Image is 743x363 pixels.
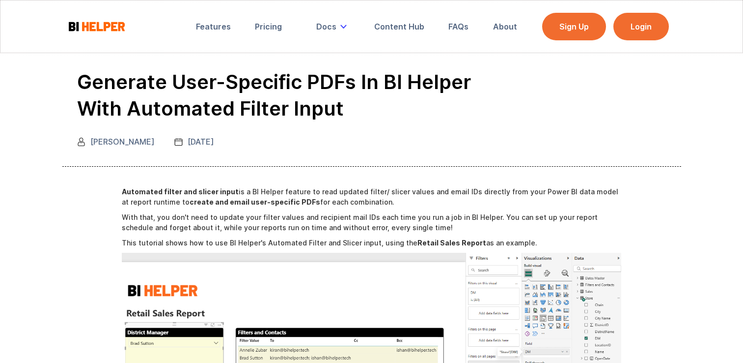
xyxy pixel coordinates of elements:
[188,137,214,147] div: [DATE]
[417,239,486,247] strong: Retail Sales Report
[248,16,289,37] a: Pricing
[122,238,621,248] p: This tutorial shows how to use BI Helper's Automated Filter and Slicer input, using the as an exa...
[493,22,517,31] div: About
[189,16,238,37] a: Features
[486,16,524,37] a: About
[77,69,519,122] h1: Generate User-specific PDFs In BI Helper with Automated Filter Input
[122,187,239,196] strong: Automated filter and slicer input
[542,13,606,40] a: Sign Up
[316,22,336,31] div: Docs
[448,22,468,31] div: FAQs
[122,186,621,207] p: is a BI Helper feature to read updated filter/ slicer values and email IDs directly from your Pow...
[374,22,424,31] div: Content Hub
[613,13,669,40] a: Login
[90,137,155,147] div: [PERSON_NAME]
[122,212,621,233] p: With that, you don't need to update your filter values and recipient mail IDs each time you run a...
[309,16,357,37] div: Docs
[190,198,320,206] strong: create and email user-specific PDFs
[441,16,475,37] a: FAQs
[255,22,282,31] div: Pricing
[367,16,431,37] a: Content Hub
[196,22,231,31] div: Features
